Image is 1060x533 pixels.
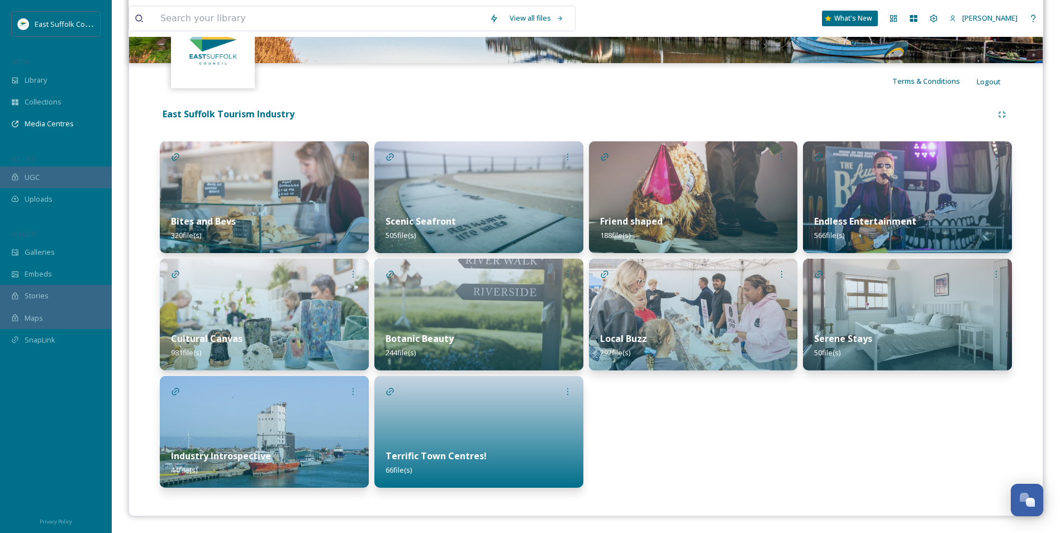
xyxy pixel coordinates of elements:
span: Galleries [25,247,55,258]
input: Search your library [155,6,484,31]
span: Privacy Policy [40,518,72,525]
strong: Friend shaped [600,215,663,227]
img: 7b3cc291-268c-4e24-ab07-34cc75eeaa57.jpg [374,141,583,253]
img: af8e106b-86cc-4908-b70e-7260d126d77f.jpg [160,259,369,370]
img: 27ec5049-6836-4a61-924f-da3d7f9bb04d.jpg [374,259,583,370]
img: b08071d1-4da8-482e-9a2c-6e54a4bef90e.jpg [160,376,369,488]
span: [PERSON_NAME] [962,13,1018,23]
img: cbfe503f-9d5c-46e5-accb-cb0298e208d4.jpg [803,259,1012,370]
strong: Cultural Canvas [171,332,243,345]
span: UGC [25,172,40,183]
span: Uploads [25,194,53,204]
span: Terms & Conditions [892,76,960,86]
span: 981 file(s) [171,348,201,358]
span: East Suffolk Council [35,18,101,29]
span: Stories [25,291,49,301]
strong: Terrific Town Centres! [386,450,487,462]
a: What's New [822,11,878,26]
strong: East Suffolk Tourism Industry [163,108,294,120]
span: Library [25,75,47,85]
a: Privacy Policy [40,514,72,527]
span: 188 file(s) [600,230,630,240]
span: 292 file(s) [600,348,630,358]
span: 50 file(s) [814,348,840,358]
strong: Scenic Seafront [386,215,456,227]
span: Collections [25,97,61,107]
button: Open Chat [1011,484,1043,516]
a: [PERSON_NAME] [944,7,1023,29]
span: MEDIA [11,58,31,66]
span: 320 file(s) [171,230,201,240]
strong: Local Buzz [600,332,647,345]
span: 566 file(s) [814,230,844,240]
span: 66 file(s) [386,465,412,475]
span: WIDGETS [11,230,37,238]
span: Logout [977,77,1001,87]
img: a200f865-f03a-46ec-bc84-8726e83f0396.jpg [589,259,798,370]
span: SnapLink [25,335,55,345]
strong: Endless Entertainment [814,215,916,227]
a: Terms & Conditions [892,74,977,88]
span: COLLECT [11,155,35,163]
img: 12846849-7869-412f-8e03-be1d49a9a142.jpg [589,141,798,253]
img: ddd00b8e-fed8-4ace-b05d-a63b8df0f5dd.jpg [173,6,254,87]
strong: Serene Stays [814,332,872,345]
img: 187ad332-59d7-4936-919b-e09a8ec764f7.jpg [160,141,369,253]
span: Media Centres [25,118,74,129]
span: 505 file(s) [386,230,416,240]
img: 96ddc713-6f77-4883-9b7d-4241002ee1fe.jpg [803,141,1012,253]
strong: Industry Introspective [171,450,271,462]
strong: Bites and Bevs [171,215,236,227]
span: 244 file(s) [386,348,416,358]
strong: Botanic Beauty [386,332,454,345]
a: View all files [504,7,569,29]
span: Embeds [25,269,52,279]
img: ESC%20Logo.png [18,18,29,30]
span: Maps [25,313,43,323]
span: 44 file(s) [171,465,197,475]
